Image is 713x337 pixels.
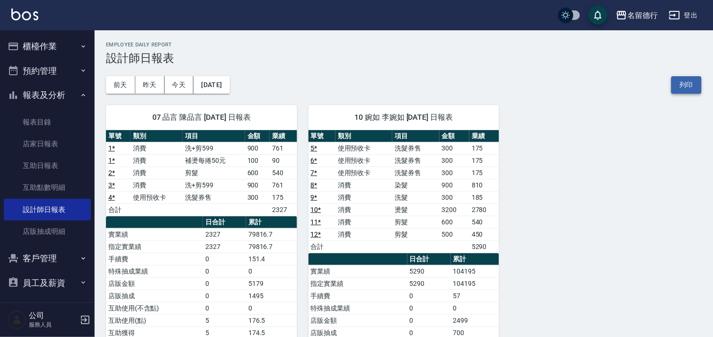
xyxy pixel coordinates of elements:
[392,130,439,142] th: 項目
[245,154,270,167] td: 100
[270,142,297,154] td: 761
[392,179,439,191] td: 染髮
[4,133,91,155] a: 店家日報表
[308,302,407,314] td: 特殊抽成業績
[665,7,702,24] button: 登出
[308,314,407,327] td: 店販金額
[440,154,469,167] td: 300
[469,240,499,253] td: 5290
[203,253,246,265] td: 0
[246,216,297,229] th: 累計
[106,42,702,48] h2: Employee Daily Report
[4,295,91,319] button: 商品管理
[106,228,203,240] td: 實業績
[246,277,297,290] td: 5179
[451,302,500,314] td: 0
[407,290,451,302] td: 0
[469,167,499,179] td: 175
[335,191,393,204] td: 消費
[440,167,469,179] td: 300
[183,167,245,179] td: 剪髮
[4,111,91,133] a: 報表目錄
[469,204,499,216] td: 2780
[203,277,246,290] td: 0
[29,320,77,329] p: 服務人員
[135,76,165,94] button: 昨天
[245,142,270,154] td: 900
[270,130,297,142] th: 業績
[131,167,183,179] td: 消費
[106,290,203,302] td: 店販抽成
[183,179,245,191] td: 洗+剪599
[245,179,270,191] td: 900
[183,142,245,154] td: 洗+剪599
[308,130,335,142] th: 單號
[246,253,297,265] td: 151.4
[612,6,661,25] button: 名留德行
[270,179,297,191] td: 761
[131,179,183,191] td: 消費
[335,154,393,167] td: 使用預收卡
[4,59,91,83] button: 預約管理
[106,130,297,216] table: a dense table
[469,179,499,191] td: 810
[245,130,270,142] th: 金額
[320,113,488,122] span: 10 婉如 李婉如 [DATE] 日報表
[106,130,131,142] th: 單號
[246,240,297,253] td: 79816.7
[194,76,229,94] button: [DATE]
[270,167,297,179] td: 540
[4,34,91,59] button: 櫃檯作業
[440,130,469,142] th: 金額
[106,240,203,253] td: 指定實業績
[392,167,439,179] td: 洗髮券售
[106,277,203,290] td: 店販金額
[11,9,38,20] img: Logo
[183,191,245,204] td: 洗髮券售
[246,265,297,277] td: 0
[106,204,131,216] td: 合計
[203,216,246,229] th: 日合計
[106,302,203,314] td: 互助使用(不含點)
[270,204,297,216] td: 2327
[589,6,607,25] button: save
[335,130,393,142] th: 類別
[407,314,451,327] td: 0
[203,302,246,314] td: 0
[451,253,500,266] th: 累計
[4,221,91,242] a: 店販抽成明細
[407,302,451,314] td: 0
[131,142,183,154] td: 消費
[183,154,245,167] td: 補燙每捲50元
[335,204,393,216] td: 消費
[131,154,183,167] td: 消費
[308,130,500,253] table: a dense table
[469,154,499,167] td: 175
[451,290,500,302] td: 57
[131,191,183,204] td: 使用預收卡
[469,216,499,228] td: 540
[203,265,246,277] td: 0
[165,76,194,94] button: 今天
[203,228,246,240] td: 2327
[469,130,499,142] th: 業績
[335,179,393,191] td: 消費
[4,155,91,177] a: 互助日報表
[440,228,469,240] td: 500
[245,191,270,204] td: 300
[29,311,77,320] h5: 公司
[106,76,135,94] button: 前天
[469,142,499,154] td: 175
[4,271,91,295] button: 員工及薪資
[469,191,499,204] td: 185
[335,142,393,154] td: 使用預收卡
[671,76,702,94] button: 列印
[270,191,297,204] td: 175
[106,314,203,327] td: 互助使用(點)
[392,191,439,204] td: 洗髮
[469,228,499,240] td: 450
[308,277,407,290] td: 指定實業績
[451,265,500,277] td: 104195
[131,130,183,142] th: 類別
[106,52,702,65] h3: 設計師日報表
